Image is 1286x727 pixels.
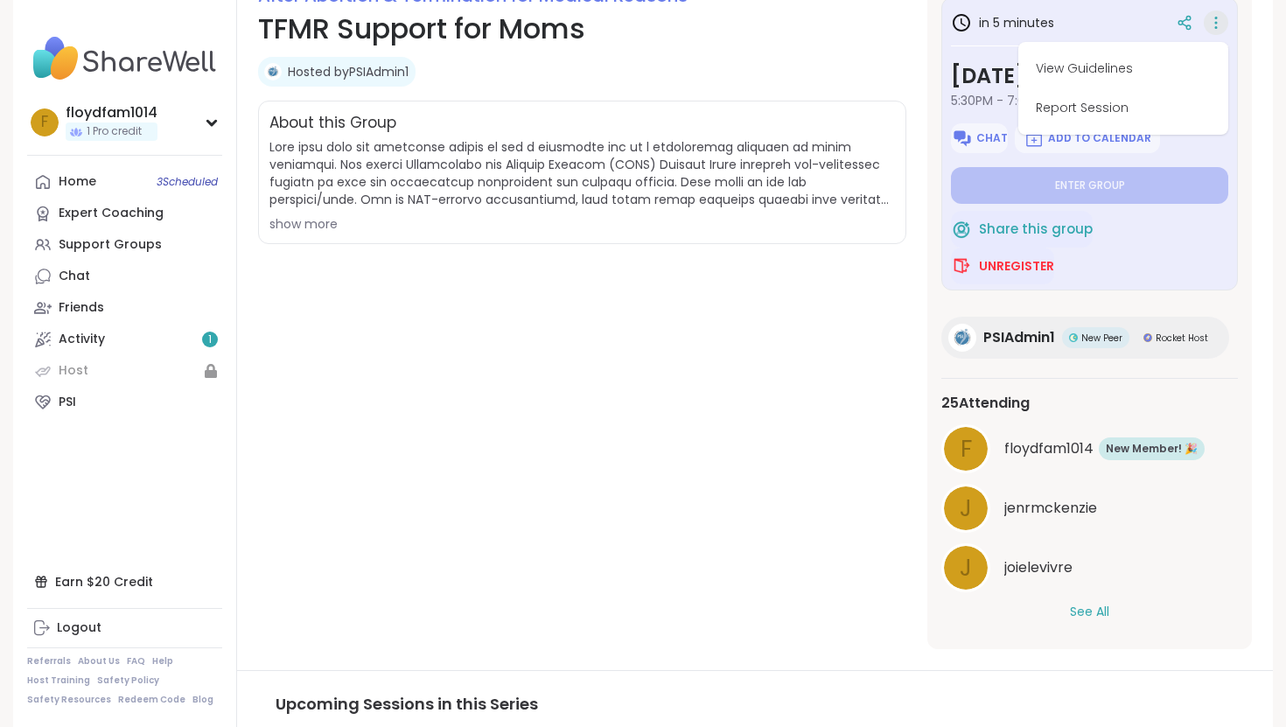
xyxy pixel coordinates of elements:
[951,12,1054,33] h3: in 5 minutes
[941,543,1238,592] a: jjoielevivre
[1015,123,1160,153] button: Add to Calendar
[27,229,222,261] a: Support Groups
[152,655,173,668] a: Help
[269,112,396,135] h2: About this Group
[951,60,1228,92] h3: [DATE]
[983,327,1055,348] span: PSIAdmin1
[27,166,222,198] a: Home3Scheduled
[41,111,48,134] span: f
[976,131,1008,145] span: Chat
[264,63,282,80] img: PSIAdmin1
[1156,332,1208,345] span: Rocket Host
[288,63,409,80] a: Hosted byPSIAdmin1
[157,175,218,189] span: 3 Scheduled
[1004,438,1094,459] span: floydfam1014
[1081,332,1122,345] span: New Peer
[27,261,222,292] a: Chat
[1055,178,1125,192] span: Enter group
[59,173,96,191] div: Home
[951,123,1008,153] button: Chat
[27,28,222,89] img: ShareWell Nav Logo
[960,551,972,585] span: j
[27,675,90,687] a: Host Training
[961,432,972,466] span: f
[118,694,185,706] a: Redeem Code
[941,393,1030,414] span: 25 Attending
[78,655,120,668] a: About Us
[269,215,895,233] div: show more
[59,268,90,285] div: Chat
[1070,603,1109,621] button: See All
[192,694,213,706] a: Blog
[87,124,142,139] span: 1 Pro credit
[27,324,222,355] a: Activity1
[948,324,976,352] img: PSIAdmin1
[208,332,212,347] span: 1
[66,103,157,122] div: floydfam1014
[97,675,159,687] a: Safety Policy
[127,655,145,668] a: FAQ
[1025,88,1221,128] button: Report Session
[27,387,222,418] a: PSI
[59,236,162,254] div: Support Groups
[1025,49,1221,88] button: View Guidelines
[27,355,222,387] a: Host
[59,299,104,317] div: Friends
[27,198,222,229] a: Expert Coaching
[1024,128,1045,149] img: ShareWell Logomark
[27,612,222,644] a: Logout
[952,128,973,149] img: ShareWell Logomark
[1048,131,1151,145] span: Add to Calendar
[941,317,1229,359] a: PSIAdmin1PSIAdmin1New PeerNew PeerRocket HostRocket Host
[951,248,1054,284] button: Unregister
[59,394,76,411] div: PSI
[951,219,972,240] img: ShareWell Logomark
[1143,333,1152,342] img: Rocket Host
[59,362,88,380] div: Host
[951,211,1093,248] button: Share this group
[27,694,111,706] a: Safety Resources
[941,484,1238,533] a: jjenrmckenzie
[960,492,972,526] span: j
[27,566,222,598] div: Earn $20 Credit
[59,331,105,348] div: Activity
[951,92,1228,109] span: 5:30PM - 7:00PM CDT
[951,255,972,276] img: ShareWell Logomark
[258,8,906,50] h1: TFMR Support for Moms
[979,220,1093,240] span: Share this group
[979,257,1054,275] span: Unregister
[57,619,101,637] div: Logout
[1004,498,1097,519] span: jenrmckenzie
[27,655,71,668] a: Referrals
[27,292,222,324] a: Friends
[269,138,895,208] span: Lore ipsu dolo sit ametconse adipis el sed d eiusmodte inc ut l etdoloremag aliquaen ad minim ven...
[276,692,1234,716] h3: Upcoming Sessions in this Series
[59,205,164,222] div: Expert Coaching
[1004,557,1073,578] span: joielevivre
[941,424,1238,473] a: ffloydfam1014New Member! 🎉
[951,167,1228,204] button: Enter group
[1069,333,1078,342] img: New Peer
[1106,441,1198,457] span: New Member! 🎉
